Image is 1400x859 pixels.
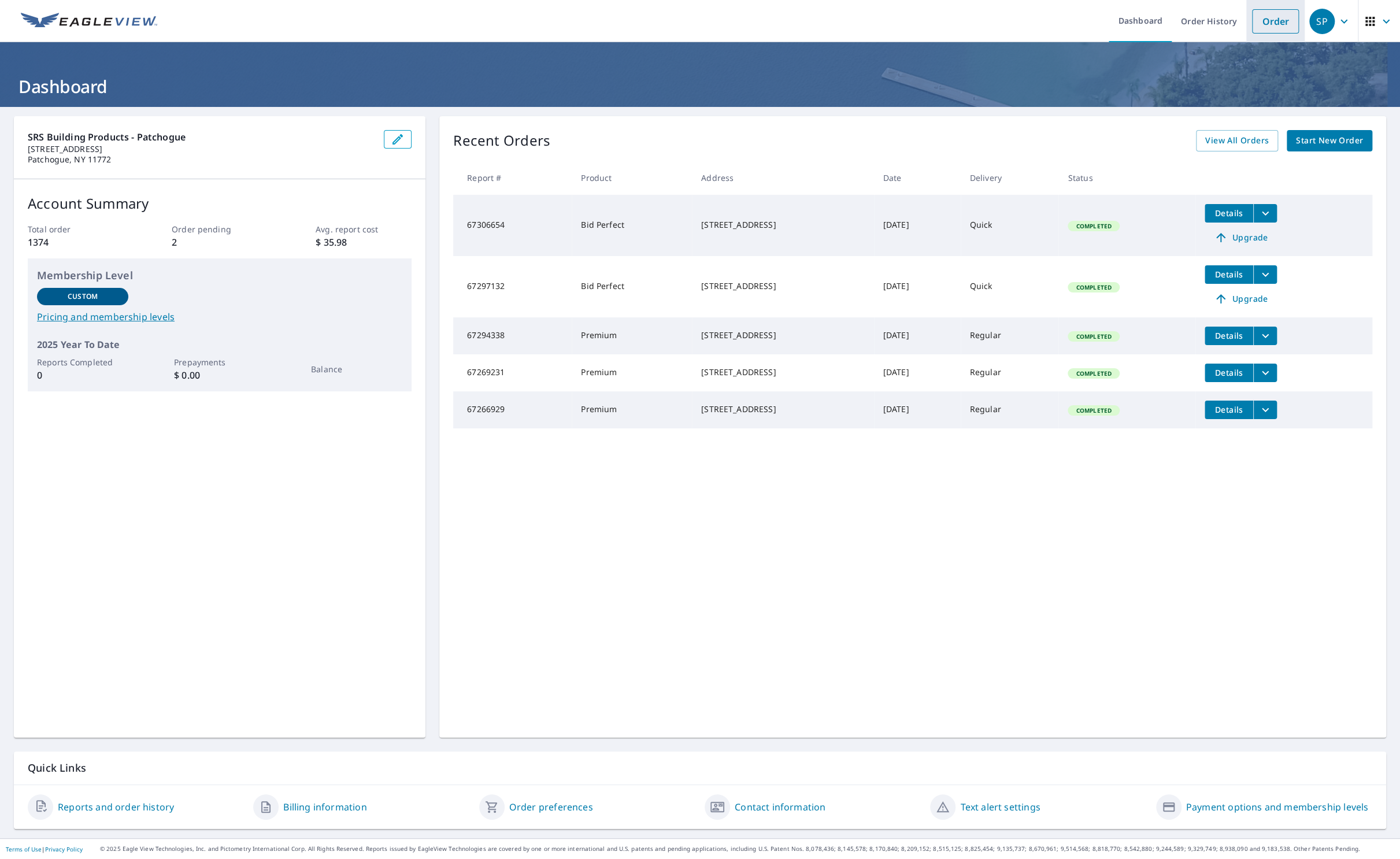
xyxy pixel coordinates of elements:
div: [STREET_ADDRESS] [701,280,865,292]
td: Premium [572,354,692,391]
a: Upgrade [1205,228,1277,247]
p: 0 [37,368,128,382]
th: Address [692,161,874,195]
th: Date [874,161,961,195]
span: Details [1212,330,1246,341]
button: detailsBtn-67297132 [1205,265,1253,284]
th: Status [1058,161,1195,195]
td: Regular [961,354,1059,391]
button: detailsBtn-67266929 [1205,401,1253,419]
p: Order pending [172,223,268,235]
a: Privacy Policy [45,845,83,853]
td: [DATE] [874,317,961,354]
a: Billing information [283,800,366,814]
p: 2025 Year To Date [37,338,402,351]
th: Delivery [961,161,1059,195]
p: Patchogue, NY 11772 [28,154,375,165]
td: 67306654 [453,195,572,256]
button: detailsBtn-67306654 [1205,204,1253,223]
span: Completed [1069,332,1118,340]
button: detailsBtn-67269231 [1205,364,1253,382]
span: Start New Order [1296,134,1363,148]
td: Bid Perfect [572,256,692,317]
td: Bid Perfect [572,195,692,256]
p: Membership Level [37,268,402,283]
span: View All Orders [1205,134,1269,148]
p: Balance [311,363,402,375]
div: [STREET_ADDRESS] [701,329,865,341]
span: Completed [1069,406,1118,414]
td: 67294338 [453,317,572,354]
span: Completed [1069,222,1118,230]
td: [DATE] [874,354,961,391]
span: Details [1212,269,1246,280]
span: Completed [1069,369,1118,377]
p: Total order [28,223,124,235]
a: Order preferences [509,800,593,814]
p: 1374 [28,235,124,249]
span: Details [1212,367,1246,378]
td: Quick [961,256,1059,317]
div: [STREET_ADDRESS] [701,403,865,415]
th: Report # [453,161,572,195]
a: Upgrade [1205,290,1277,308]
td: Quick [961,195,1059,256]
a: Text alert settings [960,800,1040,814]
span: Upgrade [1212,231,1270,245]
span: Completed [1069,283,1118,291]
p: SRS Building Products - Patchogue [28,130,375,144]
p: Account Summary [28,193,412,214]
a: Payment options and membership levels [1186,800,1368,814]
td: 67297132 [453,256,572,317]
button: filesDropdownBtn-67266929 [1253,401,1277,419]
a: Start New Order [1287,130,1372,151]
a: View All Orders [1196,130,1278,151]
td: Regular [961,317,1059,354]
p: Recent Orders [453,130,550,151]
td: 67266929 [453,391,572,428]
a: Pricing and membership levels [37,310,402,324]
a: Reports and order history [58,800,174,814]
a: Contact information [735,800,825,814]
p: $ 35.98 [316,235,412,249]
p: [STREET_ADDRESS] [28,144,375,154]
td: 67269231 [453,354,572,391]
p: Custom [68,291,98,302]
span: Details [1212,208,1246,219]
button: detailsBtn-67294338 [1205,327,1253,345]
p: Quick Links [28,761,1372,775]
img: EV Logo [21,13,157,30]
p: Reports Completed [37,356,128,368]
p: © 2025 Eagle View Technologies, Inc. and Pictometry International Corp. All Rights Reserved. Repo... [100,845,1394,853]
span: Upgrade [1212,292,1270,306]
button: filesDropdownBtn-67269231 [1253,364,1277,382]
div: [STREET_ADDRESS] [701,366,865,378]
h1: Dashboard [14,75,1386,98]
td: [DATE] [874,391,961,428]
td: [DATE] [874,195,961,256]
td: Premium [572,317,692,354]
span: Details [1212,404,1246,415]
td: Regular [961,391,1059,428]
button: filesDropdownBtn-67297132 [1253,265,1277,284]
p: Prepayments [174,356,265,368]
div: SP [1309,9,1335,34]
a: Terms of Use [6,845,42,853]
p: | [6,846,83,853]
th: Product [572,161,692,195]
button: filesDropdownBtn-67294338 [1253,327,1277,345]
div: [STREET_ADDRESS] [701,219,865,231]
a: Order [1252,9,1299,34]
button: filesDropdownBtn-67306654 [1253,204,1277,223]
p: 2 [172,235,268,249]
p: Avg. report cost [316,223,412,235]
td: Premium [572,391,692,428]
p: $ 0.00 [174,368,265,382]
td: [DATE] [874,256,961,317]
